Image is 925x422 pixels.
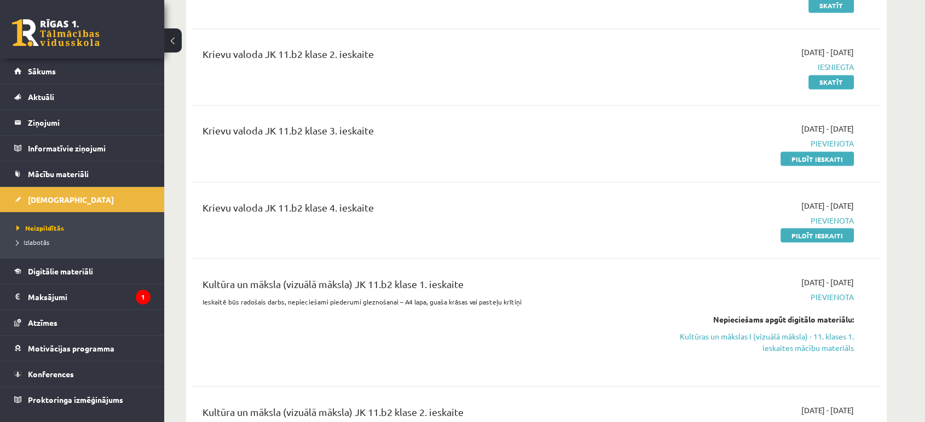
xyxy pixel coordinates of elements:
[16,237,153,247] a: Izlabotās
[28,136,151,161] legend: Informatīvie ziņojumi
[28,66,56,76] span: Sākums
[28,318,57,327] span: Atzīmes
[28,110,151,135] legend: Ziņojumi
[28,266,93,276] span: Digitālie materiāli
[14,259,151,284] a: Digitālie materiāli
[28,92,54,102] span: Aktuāli
[28,169,89,179] span: Mācību materiāli
[203,296,631,306] p: Ieskaitē būs radošais darbs, nepieciešami piederumi gleznošanai – A4 lapa, guaša krāsas vai paste...
[14,361,151,386] a: Konferences
[16,223,153,233] a: Neizpildītās
[203,200,631,220] div: Krievu valoda JK 11.b2 klase 4. ieskaite
[203,276,631,296] div: Kultūra un māksla (vizuālā māksla) JK 11.b2 klase 1. ieskaite
[12,19,100,46] a: Rīgas 1. Tālmācības vidusskola
[28,343,114,353] span: Motivācijas programma
[647,214,854,226] span: Pievienota
[14,336,151,361] a: Motivācijas programma
[801,46,854,58] span: [DATE] - [DATE]
[781,151,854,166] a: Pildīt ieskaiti
[14,84,151,109] a: Aktuāli
[14,387,151,412] a: Proktoringa izmēģinājums
[647,138,854,149] span: Pievienota
[203,46,631,67] div: Krievu valoda JK 11.b2 klase 2. ieskaite
[28,284,151,309] legend: Maksājumi
[647,313,854,325] div: Nepieciešams apgūt digitālo materiālu:
[14,161,151,186] a: Mācību materiāli
[14,136,151,161] a: Informatīvie ziņojumi
[647,330,854,353] a: Kultūras un mākslas I (vizuālā māksla) - 11. klases 1. ieskaites mācību materiāls
[647,291,854,302] span: Pievienota
[801,123,854,134] span: [DATE] - [DATE]
[647,61,854,73] span: Iesniegta
[801,404,854,415] span: [DATE] - [DATE]
[801,276,854,288] span: [DATE] - [DATE]
[28,395,123,405] span: Proktoringa izmēģinājums
[14,310,151,335] a: Atzīmes
[808,75,854,89] a: Skatīt
[136,290,151,304] i: 1
[16,224,64,232] span: Neizpildītās
[801,200,854,211] span: [DATE] - [DATE]
[14,187,151,212] a: [DEMOGRAPHIC_DATA]
[28,369,74,379] span: Konferences
[14,284,151,309] a: Maksājumi1
[781,228,854,242] a: Pildīt ieskaiti
[16,238,49,247] span: Izlabotās
[14,58,151,84] a: Sākums
[203,123,631,143] div: Krievu valoda JK 11.b2 klase 3. ieskaite
[14,110,151,135] a: Ziņojumi
[28,195,114,204] span: [DEMOGRAPHIC_DATA]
